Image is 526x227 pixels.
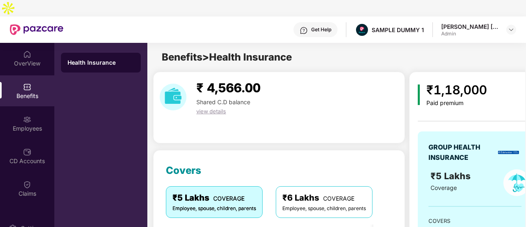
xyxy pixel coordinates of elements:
img: svg+xml;base64,PHN2ZyBpZD0iQmVuZWZpdHMiIHhtbG5zPSJodHRwOi8vd3d3LnczLm9yZy8yMDAwL3N2ZyIgd2lkdGg9Ij... [23,83,31,91]
div: Paid premium [426,100,487,107]
span: Covers [166,164,201,176]
div: GROUP HEALTH INSURANCE [428,142,495,163]
div: Employee, spouse, children, parents [282,205,366,213]
span: Shared C.D balance [196,98,250,105]
div: Admin [441,30,499,37]
div: Employee, spouse, children, parents [172,205,256,213]
img: New Pazcare Logo [10,24,63,35]
img: Pazcare_Alternative_logo-01-01.png [356,24,368,36]
div: Get Help [311,26,331,33]
span: Benefits > Health Insurance [162,51,292,63]
img: svg+xml;base64,PHN2ZyBpZD0iSG9tZSIgeG1sbnM9Imh0dHA6Ly93d3cudzMub3JnLzIwMDAvc3ZnIiB3aWR0aD0iMjAiIG... [23,50,31,59]
div: SAMPLE DUMMY 1 [372,26,424,34]
span: ₹ 4,566.00 [196,80,261,95]
span: Coverage [431,184,457,191]
img: svg+xml;base64,PHN2ZyBpZD0iQ2xhaW0iIHhtbG5zPSJodHRwOi8vd3d3LnczLm9yZy8yMDAwL3N2ZyIgd2lkdGg9IjIwIi... [23,180,31,189]
div: ₹5 Lakhs [172,192,256,204]
div: ₹1,18,000 [426,80,487,100]
span: view details [196,108,226,115]
div: Health Insurance [67,59,134,67]
img: svg+xml;base64,PHN2ZyBpZD0iQ0RfQWNjb3VudHMiIGRhdGEtbmFtZT0iQ0QgQWNjb3VudHMiIHhtbG5zPSJodHRwOi8vd3... [23,148,31,156]
img: svg+xml;base64,PHN2ZyBpZD0iSGVscC0zMngzMiIgeG1sbnM9Imh0dHA6Ly93d3cudzMub3JnLzIwMDAvc3ZnIiB3aWR0aD... [300,26,308,35]
span: COVERAGE [213,195,244,202]
div: ₹6 Lakhs [282,192,366,204]
img: icon [418,84,420,105]
div: COVERS [428,217,521,225]
span: COVERAGE [323,195,354,202]
img: svg+xml;base64,PHN2ZyBpZD0iRW1wbG95ZWVzIiB4bWxucz0iaHR0cDovL3d3dy53My5vcmcvMjAwMC9zdmciIHdpZHRoPS... [23,115,31,124]
span: ₹5 Lakhs [431,171,473,181]
img: insurerLogo [498,151,519,154]
img: svg+xml;base64,PHN2ZyBpZD0iRHJvcGRvd24tMzJ4MzIiIHhtbG5zPSJodHRwOi8vd3d3LnczLm9yZy8yMDAwL3N2ZyIgd2... [508,26,514,33]
img: download [160,84,186,110]
div: [PERSON_NAME] [PERSON_NAME] [441,23,499,30]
